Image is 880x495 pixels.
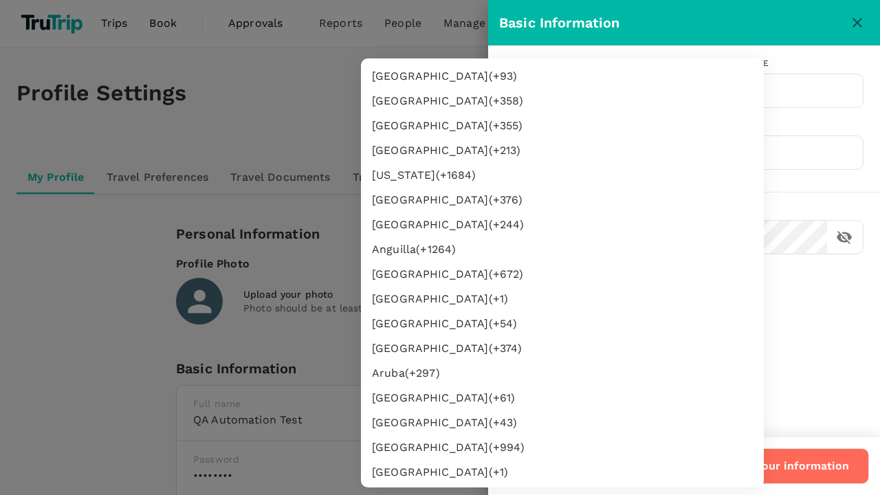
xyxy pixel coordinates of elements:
[361,188,764,212] li: [GEOGRAPHIC_DATA] (+ 376 )
[361,336,764,361] li: [GEOGRAPHIC_DATA] (+ 374 )
[361,212,764,237] li: [GEOGRAPHIC_DATA] (+ 244 )
[361,237,764,262] li: Anguilla (+ 1264 )
[361,89,764,113] li: [GEOGRAPHIC_DATA] (+ 358 )
[361,386,764,410] li: [GEOGRAPHIC_DATA] (+ 61 )
[361,287,764,311] li: [GEOGRAPHIC_DATA] (+ 1 )
[361,361,764,386] li: Aruba (+ 297 )
[361,311,764,336] li: [GEOGRAPHIC_DATA] (+ 54 )
[361,113,764,138] li: [GEOGRAPHIC_DATA] (+ 355 )
[361,460,764,485] li: [GEOGRAPHIC_DATA] (+ 1 )
[361,64,764,89] li: [GEOGRAPHIC_DATA] (+ 93 )
[361,138,764,163] li: [GEOGRAPHIC_DATA] (+ 213 )
[361,163,764,188] li: [US_STATE] (+ 1684 )
[361,410,764,435] li: [GEOGRAPHIC_DATA] (+ 43 )
[361,262,764,287] li: [GEOGRAPHIC_DATA] (+ 672 )
[361,435,764,460] li: [GEOGRAPHIC_DATA] (+ 994 )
